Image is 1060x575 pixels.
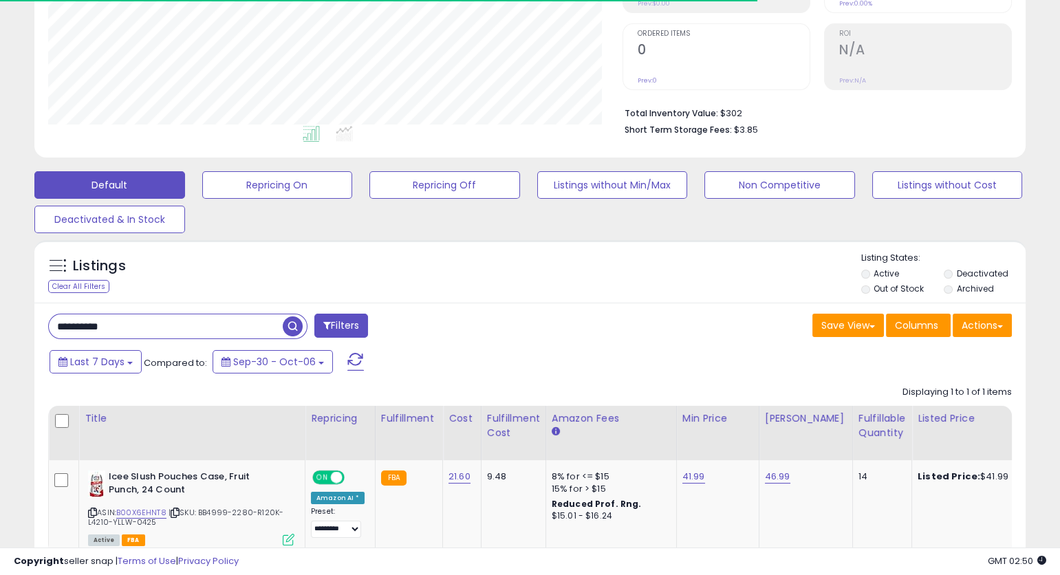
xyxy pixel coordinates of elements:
button: Sep-30 - Oct-06 [213,350,333,373]
label: Out of Stock [874,283,924,294]
button: Repricing On [202,171,353,199]
div: ASIN: [88,470,294,544]
p: Listing States: [861,252,1026,265]
small: Amazon Fees. [552,426,560,438]
label: Active [874,268,899,279]
div: 8% for <= $15 [552,470,666,483]
button: Filters [314,314,368,338]
li: $302 [625,104,1002,120]
span: Ordered Items [638,30,810,38]
div: Min Price [682,411,753,426]
button: Actions [953,314,1012,337]
a: Terms of Use [118,554,176,567]
button: Save View [812,314,884,337]
button: Non Competitive [704,171,855,199]
b: Listed Price: [918,470,980,483]
div: Amazon Fees [552,411,671,426]
b: Short Term Storage Fees: [625,124,732,135]
h2: N/A [839,42,1011,61]
span: Sep-30 - Oct-06 [233,355,316,369]
button: Listings without Cost [872,171,1023,199]
label: Archived [957,283,994,294]
div: Listed Price [918,411,1037,426]
h5: Listings [73,257,126,276]
div: Clear All Filters [48,280,109,293]
span: 2025-10-14 02:50 GMT [988,554,1046,567]
b: Total Inventory Value: [625,107,718,119]
a: 46.99 [765,470,790,484]
a: Privacy Policy [178,554,239,567]
button: Columns [886,314,951,337]
button: Deactivated & In Stock [34,206,185,233]
button: Listings without Min/Max [537,171,688,199]
button: Repricing Off [369,171,520,199]
span: Columns [895,318,938,332]
span: All listings currently available for purchase on Amazon [88,534,120,546]
button: Last 7 Days [50,350,142,373]
label: Deactivated [957,268,1008,279]
span: $3.85 [734,123,758,136]
div: Fulfillment [381,411,437,426]
div: 15% for > $15 [552,483,666,495]
span: ROI [839,30,1011,38]
div: Fulfillment Cost [487,411,540,440]
b: Reduced Prof. Rng. [552,498,642,510]
b: Icee Slush Pouches Case, Fruit Punch, 24 Count [109,470,276,499]
div: Repricing [311,411,369,426]
div: Displaying 1 to 1 of 1 items [902,386,1012,399]
strong: Copyright [14,554,64,567]
div: 9.48 [487,470,535,483]
span: FBA [122,534,145,546]
small: FBA [381,470,407,486]
div: Cost [448,411,475,426]
small: Prev: 0 [638,76,657,85]
div: $15.01 - $16.24 [552,510,666,522]
img: 41c9kbebQBL._SL40_.jpg [88,470,105,498]
div: Amazon AI * [311,492,365,504]
div: [PERSON_NAME] [765,411,847,426]
button: Default [34,171,185,199]
div: Title [85,411,299,426]
span: Compared to: [144,356,207,369]
span: ON [314,472,331,484]
h2: 0 [638,42,810,61]
span: | SKU: BB4999-2280-R120K-L4210-YLLW-0425 [88,507,283,528]
div: Fulfillable Quantity [858,411,906,440]
small: Prev: N/A [839,76,866,85]
span: OFF [343,472,365,484]
div: 14 [858,470,901,483]
div: seller snap | | [14,555,239,568]
div: $41.99 [918,470,1032,483]
span: Last 7 Days [70,355,125,369]
a: 41.99 [682,470,705,484]
div: Preset: [311,507,365,538]
a: 21.60 [448,470,470,484]
a: B00X6EHNT8 [116,507,166,519]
